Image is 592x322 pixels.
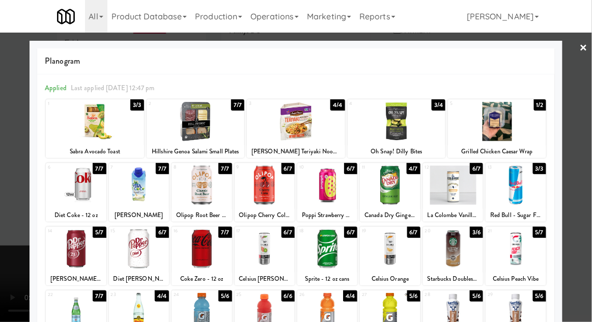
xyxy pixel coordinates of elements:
div: Oh Snap! Dilly Bites [348,145,446,158]
div: 215/7Celsius Peach Vibe [486,227,546,285]
div: Sprite - 12 oz cans [297,273,357,285]
div: Coke Zero - 12 oz [172,273,232,285]
div: La Colombe Vanilla Cold Brew Coffee [425,209,482,222]
div: Canada Dry Ginger Ale - 12 oz [361,209,418,222]
div: 28 [425,290,453,299]
img: Micromart [57,8,75,25]
div: 4/4 [155,290,169,302]
div: Diet Coke - 12 oz [47,209,104,222]
div: 7/7 [93,290,106,302]
a: × [580,33,588,64]
div: Diet [PERSON_NAME] - 12 oz Cans [109,273,169,285]
div: 25 [237,290,265,299]
div: [PERSON_NAME] Teriyaki Noodle Bowl [248,145,344,158]
div: Poppi Strawberry Lemon [297,209,357,222]
div: 29 [488,290,516,299]
div: 96/7Olipop Cherry Cola Soda [235,163,295,222]
span: Applied [45,83,67,93]
div: 114/7Canada Dry Ginger Ale - 12 oz [360,163,420,222]
div: Diet [PERSON_NAME] - 12 oz Cans [110,273,167,285]
div: 1 [48,99,95,108]
div: 7/7 [156,163,169,174]
div: Diet Coke - 12 oz [46,209,106,222]
div: 10 [299,163,327,172]
div: 23 [111,290,139,299]
div: 186/7Sprite - 12 oz cans [297,227,357,285]
div: 51/2Grilled Chicken Caesar Wrap [448,99,546,158]
div: 6/7 [344,163,357,174]
div: Grilled Chicken Caesar Wrap [448,145,546,158]
div: 3/3 [130,99,144,111]
div: Red Bull - Sugar Free [486,209,546,222]
div: 26 [299,290,327,299]
div: 4/4 [330,99,345,111]
div: Hillshire Genoa Salami Small Plates [148,145,243,158]
div: 167/7Coke Zero - 12 oz [172,227,232,285]
div: Olipop Root Beer [MEDICAL_DATA] Soda [173,209,230,222]
div: Olipop Cherry Cola Soda [236,209,293,222]
div: [PERSON_NAME] [110,209,167,222]
div: 7 [111,163,139,172]
div: 203/6Starbucks Doubleshot Energy Caffe Mocha [423,227,483,285]
div: Starbucks Doubleshot Energy Caffe Mocha [425,273,482,285]
div: Grilled Chicken Caesar Wrap [449,145,545,158]
div: 5/7 [93,227,106,238]
div: 7/7 [218,227,232,238]
div: 176/7Celsius [PERSON_NAME] [235,227,295,285]
div: 133/3Red Bull - Sugar Free [486,163,546,222]
div: Celsius [PERSON_NAME] [236,273,293,285]
div: 7/7 [93,163,106,174]
div: 7/7 [218,163,232,174]
div: Coke Zero - 12 oz [173,273,230,285]
div: 24 [174,290,202,299]
div: 3/6 [470,227,483,238]
div: 1/2 [534,99,546,111]
div: 106/7Poppi Strawberry Lemon [297,163,357,222]
div: 15 [111,227,139,235]
div: La Colombe Vanilla Cold Brew Coffee [423,209,483,222]
span: Last applied [DATE] 12:47 pm [71,83,155,93]
div: 6/7 [344,227,357,238]
div: 16 [174,227,202,235]
div: 4 [350,99,397,108]
div: 17 [237,227,265,235]
div: 18 [299,227,327,235]
div: 87/7Olipop Root Beer [MEDICAL_DATA] Soda [172,163,232,222]
div: Celsius Peach Vibe [486,273,546,285]
div: 27/7Hillshire Genoa Salami Small Plates [147,99,245,158]
div: 6/7 [470,163,483,174]
div: Poppi Strawberry Lemon [299,209,356,222]
div: 21 [488,227,516,235]
div: [PERSON_NAME] - 12 oz cans [47,273,104,285]
div: 12 [425,163,453,172]
div: 11 [362,163,390,172]
div: 77/7[PERSON_NAME] [109,163,169,222]
div: 6/7 [281,227,295,238]
div: 67/7Diet Coke - 12 oz [46,163,106,222]
div: 9 [237,163,265,172]
div: [PERSON_NAME] [109,209,169,222]
div: Red Bull - Sugar Free [487,209,544,222]
div: 7/7 [231,99,244,111]
div: Olipop Cherry Cola Soda [235,209,295,222]
div: 4/4 [343,290,357,302]
div: 6 [48,163,76,172]
div: 13/3Sabra Avocado Toast [46,99,144,158]
div: 126/7La Colombe Vanilla Cold Brew Coffee [423,163,483,222]
div: 5/6 [470,290,483,302]
div: 19 [362,227,390,235]
div: 5/6 [533,290,546,302]
span: Planogram [45,53,547,69]
div: 5 [450,99,497,108]
div: 3/3 [533,163,546,174]
div: 3/4 [432,99,445,111]
div: Sabra Avocado Toast [46,145,144,158]
div: 156/7Diet [PERSON_NAME] - 12 oz Cans [109,227,169,285]
div: Sabra Avocado Toast [47,145,143,158]
div: 6/6 [281,290,295,302]
div: 3 [249,99,296,108]
div: 5/7 [533,227,546,238]
div: 13 [488,163,516,172]
div: 20 [425,227,453,235]
div: 6/7 [156,227,169,238]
